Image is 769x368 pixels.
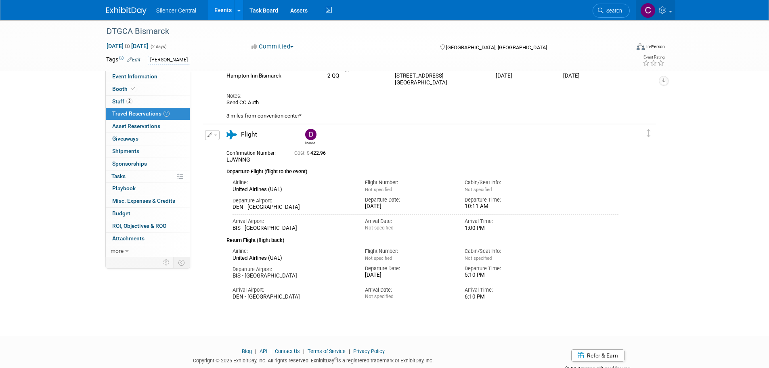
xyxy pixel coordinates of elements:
[112,160,147,167] span: Sponsorships
[126,98,132,104] span: 2
[173,257,190,268] td: Toggle Event Tabs
[106,195,190,207] a: Misc. Expenses & Credits
[294,150,310,156] span: Cost: $
[226,232,619,244] div: Return Flight (flight back)
[365,203,453,210] div: [DATE]
[365,179,453,186] div: Flight Number:
[106,245,190,257] a: more
[465,225,552,232] div: 1:00 PM
[127,57,140,63] a: Edit
[226,130,237,139] i: Flight
[365,272,453,279] div: [DATE]
[637,43,645,50] img: Format-Inperson.png
[106,133,190,145] a: Giveaways
[303,129,317,145] div: Dean Woods
[365,218,453,225] div: Arrival Date:
[106,7,147,15] img: ExhibitDay
[593,4,630,18] a: Search
[106,108,190,120] a: Travel Reservations2
[646,44,665,50] div: In-Person
[106,183,190,195] a: Playbook
[365,225,453,231] div: Not specified
[647,129,651,137] i: Click and drag to move item
[233,266,353,273] div: Departure Airport:
[308,348,346,354] a: Terms of Service
[465,294,552,301] div: 6:10 PM
[242,348,252,354] a: Blog
[112,223,166,229] span: ROI, Objectives & ROO
[233,218,353,225] div: Arrival Airport:
[111,248,124,254] span: more
[112,98,132,105] span: Staff
[233,273,353,280] div: BIS - [GEOGRAPHIC_DATA]
[233,204,353,211] div: DEN - [GEOGRAPHIC_DATA]
[106,55,140,65] td: Tags
[465,187,492,192] span: Not specified
[496,73,551,80] div: [DATE]
[112,198,175,204] span: Misc. Expenses & Credits
[226,99,619,119] div: Send CC Auth 3 miles from convention center*
[233,197,353,204] div: Departure Airport:
[112,123,160,129] span: Asset Reservations
[106,208,190,220] a: Budget
[156,7,197,14] span: Silencer Central
[571,349,624,362] a: Refer & Earn
[112,148,139,154] span: Shipments
[226,164,619,176] div: Departure Flight (flight to the event)
[294,150,329,156] span: 422.96
[150,44,167,49] span: (2 days)
[465,218,552,225] div: Arrival Time:
[465,286,552,294] div: Arrival Time:
[268,348,274,354] span: |
[226,93,619,100] div: Notes:
[643,55,664,59] div: Event Rating
[365,196,453,204] div: Departure Date:
[112,110,170,117] span: Travel Reservations
[301,348,306,354] span: |
[106,220,190,232] a: ROI, Objectives & ROO
[365,286,453,294] div: Arrival Date:
[233,186,353,193] div: United Airlines (UAL)
[112,86,137,92] span: Booth
[106,96,190,108] a: Staff2
[260,348,267,354] a: API
[253,348,258,354] span: |
[233,255,353,262] div: United Airlines (UAL)
[305,129,316,140] img: Dean Woods
[226,73,315,80] div: Hampton Inn Bismarck
[603,8,622,14] span: Search
[582,42,665,54] div: Event Format
[465,272,552,279] div: 5:10 PM
[112,185,136,191] span: Playbook
[465,203,552,210] div: 10:11 AM
[465,255,492,261] span: Not specified
[249,42,297,51] button: Committed
[112,135,138,142] span: Giveaways
[327,73,383,79] div: 2 QQ
[465,248,552,255] div: Cabin/Seat Info:
[334,357,337,361] sup: ®
[112,210,130,217] span: Budget
[465,179,552,186] div: Cabin/Seat Info:
[226,148,282,156] div: Confirmation Number:
[275,348,300,354] a: Contact Us
[106,355,521,364] div: Copyright © 2025 ExhibitDay, Inc. All rights reserved. ExhibitDay is a registered trademark of Ex...
[106,42,149,50] span: [DATE] [DATE]
[226,156,250,163] span: LJWNNG
[233,225,353,232] div: BIS - [GEOGRAPHIC_DATA]
[465,196,552,204] div: Departure Time:
[353,348,385,354] a: Privacy Policy
[563,73,618,80] div: [DATE]
[365,294,453,300] div: Not specified
[446,44,547,50] span: [GEOGRAPHIC_DATA], [GEOGRAPHIC_DATA]
[365,255,392,261] span: Not specified
[241,131,257,138] span: Flight
[305,140,315,145] div: Dean Woods
[365,265,453,272] div: Departure Date:
[233,286,353,294] div: Arrival Airport:
[106,233,190,245] a: Attachments
[112,73,157,80] span: Event Information
[233,248,353,255] div: Airline:
[465,265,552,272] div: Departure Time:
[106,158,190,170] a: Sponsorships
